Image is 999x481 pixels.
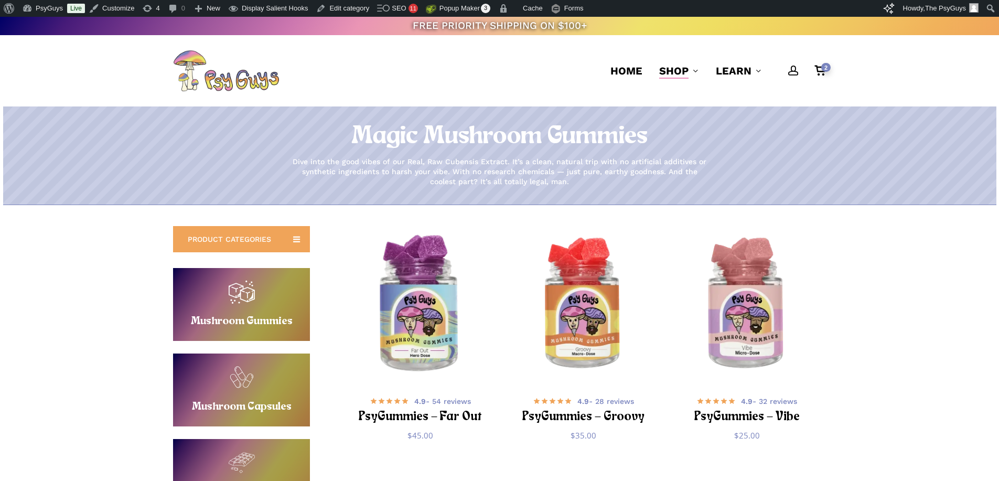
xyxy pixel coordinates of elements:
span: - 54 reviews [414,396,471,407]
a: Live [67,4,85,13]
span: - 28 reviews [577,396,634,407]
span: $ [734,430,739,441]
span: Shop [659,65,689,77]
img: Avatar photo [969,3,979,13]
p: Dive into the good vibes of our Real, Raw Cubensis Extract. It’s a clean, natural trip with no ar... [290,157,710,187]
span: 3 [481,4,490,13]
span: Home [610,65,642,77]
h2: PsyGummies – Vibe [683,408,811,427]
img: PsyGuys [173,50,279,92]
b: 4.9 [741,397,753,405]
a: 4.9- 54 reviews PsyGummies – Far Out [357,394,484,422]
div: 11 [409,4,418,13]
a: PsyGummies - Vibe [670,228,824,382]
span: $ [407,430,412,441]
span: $ [571,430,575,441]
a: PsyGummies - Groovy [507,228,661,382]
img: Blackberry hero dose magic mushroom gummies in a PsyGuys branded jar [340,225,500,384]
span: The PsyGuys [925,4,966,12]
img: Passionfruit microdose magic mushroom gummies in a PsyGuys branded jar [670,228,824,382]
bdi: 35.00 [571,430,596,441]
h2: PsyGummies – Groovy [520,408,648,427]
a: Learn [716,63,762,78]
span: PRODUCT CATEGORIES [188,234,271,244]
a: 4.9- 32 reviews PsyGummies – Vibe [683,394,811,422]
img: Strawberry macrodose magic mushroom gummies in a PsyGuys branded jar [507,228,661,382]
b: 4.9 [577,397,589,405]
a: Cart [814,65,826,77]
a: PRODUCT CATEGORIES [173,226,310,252]
a: 4.9- 28 reviews PsyGummies – Groovy [520,394,648,422]
span: Learn [716,65,751,77]
h2: PsyGummies – Far Out [357,408,484,427]
span: - 32 reviews [741,396,797,407]
bdi: 45.00 [407,430,433,441]
bdi: 25.00 [734,430,760,441]
nav: Main Menu [602,35,826,106]
span: 2 [821,63,831,72]
b: 4.9 [414,397,426,405]
a: Shop [659,63,699,78]
a: PsyGummies - Far Out [343,228,497,382]
a: Home [610,63,642,78]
